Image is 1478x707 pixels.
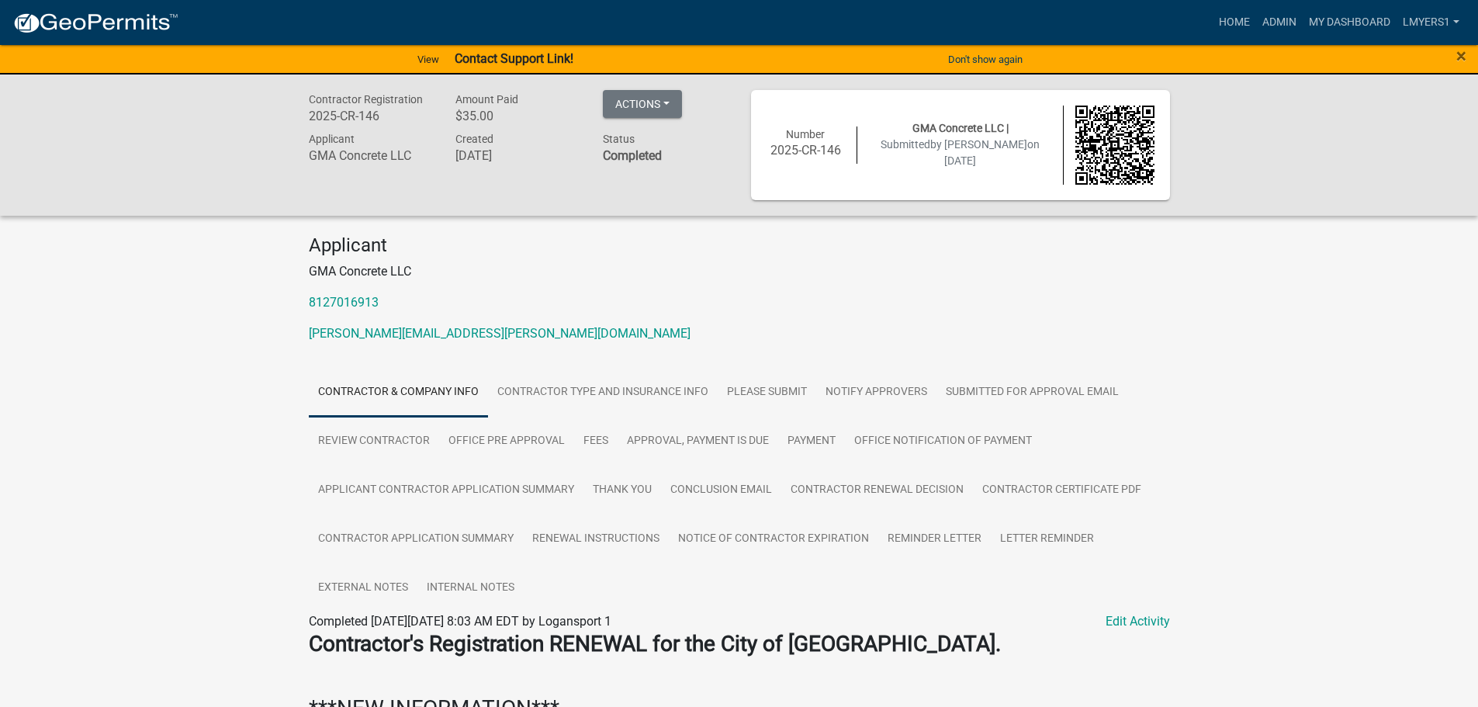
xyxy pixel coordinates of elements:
a: Office Notification of Payment [845,417,1041,466]
a: Home [1213,8,1256,37]
a: Reminder Letter [878,515,991,564]
span: Created [455,133,493,145]
a: Payment [778,417,845,466]
a: 8127016913 [309,295,379,310]
span: Number [786,128,825,140]
a: Applicant Contractor Application Summary [309,466,583,515]
a: Contractor & Company Info [309,368,488,418]
a: Thank you [583,466,661,515]
strong: Contractor's Registration RENEWAL for the City of [GEOGRAPHIC_DATA]. [309,631,1001,657]
a: SUBMITTED FOR APPROVAL EMAIL [936,368,1128,418]
span: Applicant [309,133,355,145]
button: Close [1456,47,1466,65]
h6: GMA Concrete LLC [309,148,433,163]
a: Please Submit [718,368,816,418]
h6: 2025-CR-146 [309,109,433,123]
a: Conclusion Email [661,466,781,515]
span: Contractor Registration [309,93,423,106]
button: Actions [603,90,682,118]
span: Submitted on [DATE] [881,138,1040,167]
a: Review Contractor [309,417,439,466]
a: Admin [1256,8,1303,37]
span: GMA Concrete LLC | [912,122,1009,134]
span: by [PERSON_NAME] [930,138,1027,151]
span: Amount Paid [455,93,518,106]
strong: Contact Support Link! [455,51,573,66]
a: Contractor Type and Insurance Info [488,368,718,418]
h6: [DATE] [455,148,580,163]
a: View [411,47,445,72]
a: Notice of Contractor Expiration [669,515,878,564]
a: Renewal instructions [523,515,669,564]
a: Office Pre Approval [439,417,574,466]
h6: $35.00 [455,109,580,123]
a: Contractor Certificate PDF [973,466,1151,515]
a: Fees [574,417,618,466]
button: Don't show again [942,47,1029,72]
a: Contractor Application Summary [309,515,523,564]
span: × [1456,45,1466,67]
a: Notify Approvers [816,368,936,418]
h4: Applicant [309,234,1170,257]
strong: Completed [603,148,662,163]
a: External Notes [309,563,417,613]
p: GMA Concrete LLC [309,262,1170,281]
a: My Dashboard [1303,8,1397,37]
a: Contractor Renewal Decision [781,466,973,515]
a: Letter Reminder [991,515,1103,564]
span: Status [603,133,635,145]
span: Completed [DATE][DATE] 8:03 AM EDT by Logansport 1 [309,614,611,629]
img: QR code [1075,106,1154,185]
a: [PERSON_NAME][EMAIL_ADDRESS][PERSON_NAME][DOMAIN_NAME] [309,326,691,341]
a: Edit Activity [1106,612,1170,631]
a: Internal Notes [417,563,524,613]
h6: 2025-CR-146 [767,143,846,158]
a: Approval, payment is due [618,417,778,466]
a: lmyers1 [1397,8,1466,37]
